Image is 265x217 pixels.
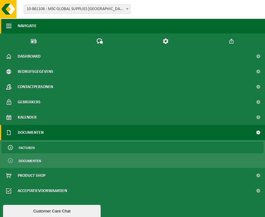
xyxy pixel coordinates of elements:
span: 10-861106 - MSC GLOBAL SUPPLIES BELGIUM KRUISWEG - ANTWERPEN [24,5,130,13]
span: Bedrijfsgegevens [18,64,53,79]
span: Navigatie [18,18,37,34]
a: Documenten [2,155,263,166]
span: Dashboard [18,49,41,64]
span: 10-861106 - MSC GLOBAL SUPPLIES BELGIUM KRUISWEG - ANTWERPEN [24,5,131,14]
span: Product Shop [18,168,45,183]
span: Kalender [18,110,37,125]
span: Documenten [18,125,44,140]
span: Facturen [19,142,35,154]
span: Acceptatievoorwaarden [18,183,67,198]
span: Contactpersonen [18,79,53,94]
span: Gebruikers [18,94,41,110]
span: Documenten [19,155,41,167]
iframe: chat widget [3,204,102,217]
a: Facturen [2,142,263,153]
